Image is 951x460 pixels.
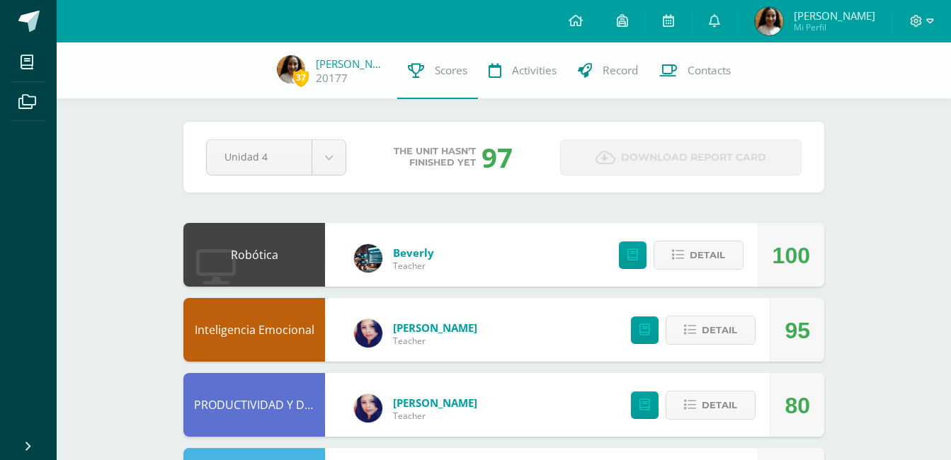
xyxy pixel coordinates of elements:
span: Detail [702,317,737,343]
span: Contacts [688,63,731,78]
span: Mi Perfil [794,21,875,33]
span: [PERSON_NAME] [794,8,875,23]
span: The unit hasn’t finished yet [394,146,476,168]
a: [PERSON_NAME] [393,321,477,335]
div: 97 [482,139,513,176]
a: [PERSON_NAME] [316,57,387,71]
a: Contacts [649,42,741,99]
a: Unidad 4 [207,140,346,175]
div: Inteligencia Emocional [183,298,325,362]
a: Beverly [393,246,434,260]
div: 95 [785,299,810,362]
a: Record [567,42,649,99]
img: e76a579e13c610acdf562ac292c9eab1.png [354,319,382,347]
a: Activities [478,42,567,99]
div: Robótica [183,223,325,287]
span: Activities [512,63,557,78]
a: Scores [397,42,478,99]
span: Download report card [621,140,766,175]
img: 4bf7502f79f0740e24f6b79b054e4c13.png [277,55,305,84]
a: [PERSON_NAME] [393,396,477,410]
button: Detail [666,391,756,420]
span: 37 [293,69,309,86]
img: 4bf7502f79f0740e24f6b79b054e4c13.png [755,7,783,35]
button: Detail [654,241,744,270]
span: Scores [435,63,467,78]
a: 20177 [316,71,348,86]
span: Teacher [393,410,477,422]
span: Record [603,63,638,78]
img: 34fa802e52f1a7c5000ca845efa31f00.png [354,244,382,272]
button: Detail [666,316,756,345]
span: Teacher [393,260,434,272]
span: Detail [690,242,725,268]
span: Unidad 4 [224,140,294,173]
div: 100 [773,224,810,287]
span: Detail [702,392,737,418]
div: PRODUCTIVIDAD Y DESARROLLO [183,373,325,437]
img: e76a579e13c610acdf562ac292c9eab1.png [354,394,382,422]
span: Teacher [393,335,477,347]
div: 80 [785,374,810,437]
